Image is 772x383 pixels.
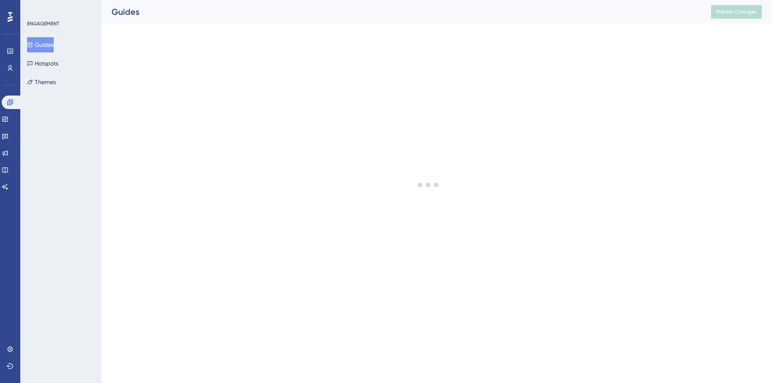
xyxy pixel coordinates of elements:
[27,74,56,90] button: Themes
[112,6,690,18] div: Guides
[27,20,59,27] div: ENGAGEMENT
[716,8,757,15] span: Publish Changes
[27,56,58,71] button: Hotspots
[27,37,54,52] button: Guides
[711,5,762,19] button: Publish Changes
